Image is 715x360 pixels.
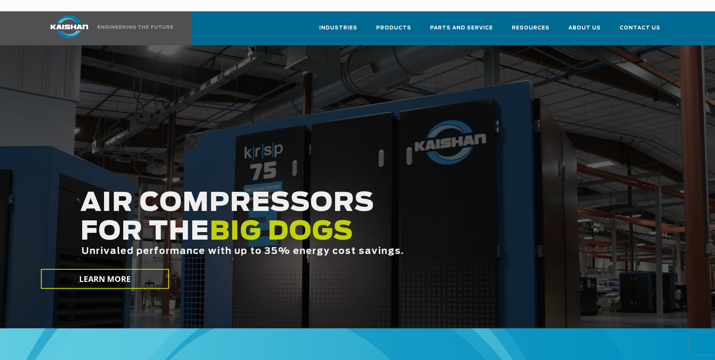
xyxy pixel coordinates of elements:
[41,269,169,289] a: LEARN MORE
[620,24,660,32] span: Contact Us
[41,15,98,38] img: kaishan logo
[319,18,357,44] a: Industries
[568,24,601,32] span: About Us
[41,11,175,45] a: Kaishan USA
[376,24,411,32] span: Products
[79,274,131,285] span: LEARN MORE
[46,189,564,280] h2: AIR COMPRESSORS FOR THE
[47,247,369,256] span: Unrivaled performance with up to 35% energy cost savings.
[512,18,550,44] a: Resources
[376,18,411,44] a: Products
[512,24,550,32] span: Resources
[319,24,357,32] span: Industries
[175,219,319,245] span: BIG DOGS
[568,18,601,44] a: About Us
[620,18,660,44] a: Contact Us
[430,18,493,44] a: Parts and Service
[98,25,173,29] img: Engineering the future
[430,24,493,32] span: Parts and Service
